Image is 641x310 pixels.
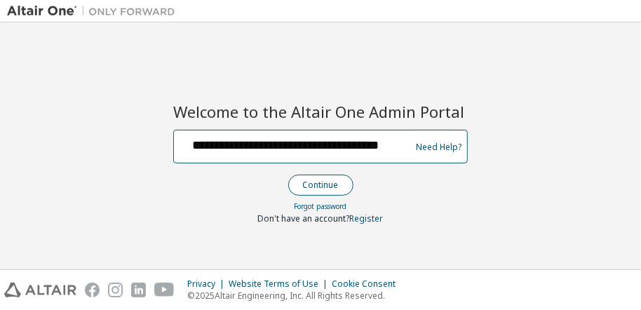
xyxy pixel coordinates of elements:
[258,213,350,224] span: Don't have an account?
[187,278,229,290] div: Privacy
[295,201,347,211] a: Forgot password
[350,213,384,224] a: Register
[7,4,182,18] img: Altair One
[108,283,123,297] img: instagram.svg
[154,283,175,297] img: youtube.svg
[229,278,332,290] div: Website Terms of Use
[332,278,404,290] div: Cookie Consent
[4,283,76,297] img: altair_logo.svg
[131,283,146,297] img: linkedin.svg
[85,283,100,297] img: facebook.svg
[288,175,353,196] button: Continue
[187,290,404,302] p: © 2025 Altair Engineering, Inc. All Rights Reserved.
[173,102,468,121] h2: Welcome to the Altair One Admin Portal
